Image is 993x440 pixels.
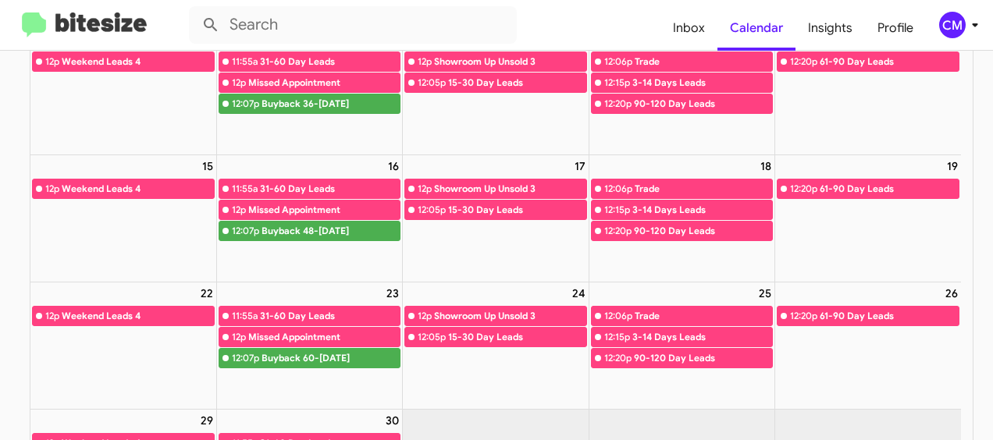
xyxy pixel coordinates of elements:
[30,282,216,410] td: September 22, 2025
[569,282,589,304] a: September 24, 2025
[660,5,717,51] a: Inbox
[248,329,400,345] div: Missed Appointment
[248,75,400,90] div: Missed Appointment
[790,54,817,69] div: 12:20p
[589,282,774,410] td: September 25, 2025
[217,27,403,154] td: September 9, 2025
[634,96,772,112] div: 90-120 Day Leads
[418,202,446,218] div: 12:05p
[260,54,400,69] div: 31-60 Day Leads
[775,282,961,410] td: September 26, 2025
[189,6,517,44] input: Search
[944,155,961,177] a: September 19, 2025
[939,12,966,38] div: CM
[635,308,772,324] div: Trade
[820,181,959,197] div: 61-90 Day Leads
[926,12,976,38] button: CM
[604,75,630,90] div: 12:15p
[45,308,59,324] div: 12p
[604,54,632,69] div: 12:06p
[62,54,214,69] div: Weekend Leads 4
[232,75,246,90] div: 12p
[604,223,632,239] div: 12:20p
[418,75,446,90] div: 12:05p
[717,5,795,51] a: Calendar
[418,308,432,324] div: 12p
[418,329,446,345] div: 12:05p
[260,308,400,324] div: 31-60 Day Leads
[248,202,400,218] div: Missed Appointment
[589,27,774,154] td: September 11, 2025
[448,75,585,90] div: 15-30 Day Leads
[418,181,432,197] div: 12p
[790,181,817,197] div: 12:20p
[198,282,216,304] a: September 22, 2025
[30,154,216,282] td: September 15, 2025
[403,27,589,154] td: September 10, 2025
[260,181,400,197] div: 31-60 Day Leads
[403,282,589,410] td: September 24, 2025
[232,202,246,218] div: 12p
[604,96,632,112] div: 12:20p
[604,181,632,197] div: 12:06p
[383,282,402,304] a: September 23, 2025
[232,96,259,112] div: 12:07p
[571,155,589,177] a: September 17, 2025
[448,329,585,345] div: 15-30 Day Leads
[262,96,400,112] div: Buyback 36-[DATE]
[217,282,403,410] td: September 23, 2025
[262,223,400,239] div: Buyback 48-[DATE]
[434,308,585,324] div: Showroom Up Unsold 3
[795,5,865,51] a: Insights
[604,329,630,345] div: 12:15p
[942,282,961,304] a: September 26, 2025
[45,54,59,69] div: 12p
[757,155,774,177] a: September 18, 2025
[434,181,585,197] div: Showroom Up Unsold 3
[604,308,632,324] div: 12:06p
[775,27,961,154] td: September 12, 2025
[632,75,772,90] div: 3-14 Days Leads
[632,329,772,345] div: 3-14 Days Leads
[262,350,400,366] div: Buyback 60-[DATE]
[232,223,259,239] div: 12:07p
[198,410,216,431] a: September 29, 2025
[448,202,585,218] div: 15-30 Day Leads
[589,154,774,282] td: September 18, 2025
[62,181,214,197] div: Weekend Leads 4
[634,350,772,366] div: 90-120 Day Leads
[385,155,402,177] a: September 16, 2025
[199,155,216,177] a: September 15, 2025
[634,223,772,239] div: 90-120 Day Leads
[232,308,258,324] div: 11:55a
[756,282,774,304] a: September 25, 2025
[232,350,259,366] div: 12:07p
[775,154,961,282] td: September 19, 2025
[820,308,959,324] div: 61-90 Day Leads
[635,54,772,69] div: Trade
[604,202,630,218] div: 12:15p
[604,350,632,366] div: 12:20p
[383,410,402,431] a: September 30, 2025
[232,329,246,345] div: 12p
[635,181,772,197] div: Trade
[434,54,585,69] div: Showroom Up Unsold 3
[865,5,926,51] a: Profile
[403,154,589,282] td: September 17, 2025
[62,308,214,324] div: Weekend Leads 4
[632,202,772,218] div: 3-14 Days Leads
[45,181,59,197] div: 12p
[217,154,403,282] td: September 16, 2025
[790,308,817,324] div: 12:20p
[232,54,258,69] div: 11:55a
[232,181,258,197] div: 11:55a
[418,54,432,69] div: 12p
[30,27,216,154] td: September 8, 2025
[820,54,959,69] div: 61-90 Day Leads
